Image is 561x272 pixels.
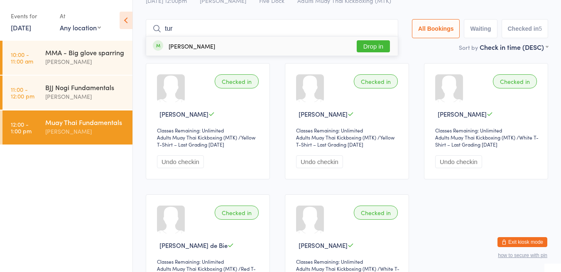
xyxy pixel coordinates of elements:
div: Adults Muay Thai Kickboxing (MTK) [435,134,515,141]
a: 12:00 -1:00 pmMuay Thai Fundamentals[PERSON_NAME] [2,110,132,145]
a: 11:00 -12:00 pmBJJ Nogi Fundamentals[PERSON_NAME] [2,76,132,110]
button: Drop in [357,40,390,52]
div: [PERSON_NAME] [45,92,125,101]
div: Checked in [215,74,259,88]
button: Undo checkin [435,155,482,168]
div: Classes Remaining: Unlimited [296,127,400,134]
div: BJJ Nogi Fundamentals [45,83,125,92]
div: Adults Muay Thai Kickboxing (MTK) [296,134,376,141]
span: [PERSON_NAME] [438,110,487,118]
button: Waiting [464,19,497,38]
div: Adults Muay Thai Kickboxing (MTK) [157,134,237,141]
div: [PERSON_NAME] [169,43,215,49]
time: 10:00 - 11:00 am [11,51,33,64]
div: Any location [60,23,101,32]
div: [PERSON_NAME] [45,57,125,66]
span: [PERSON_NAME] [299,241,348,250]
button: how to secure with pin [498,252,547,258]
time: 11:00 - 12:00 pm [11,86,34,99]
div: [PERSON_NAME] [45,127,125,136]
a: 10:00 -11:00 amMMA - Big glove sparring[PERSON_NAME] [2,41,132,75]
div: Checked in [493,74,537,88]
span: [PERSON_NAME] de Bie [159,241,228,250]
button: Undo checkin [157,155,204,168]
div: Classes Remaining: Unlimited [157,258,261,265]
div: Check in time (DESC) [480,42,548,51]
div: 5 [539,25,542,32]
div: Classes Remaining: Unlimited [435,127,539,134]
div: Checked in [354,74,398,88]
button: Undo checkin [296,155,343,168]
label: Sort by [459,43,478,51]
span: [PERSON_NAME] [299,110,348,118]
div: MMA - Big glove sparring [45,48,125,57]
div: Events for [11,9,51,23]
span: [PERSON_NAME] [159,110,208,118]
div: Checked in [215,206,259,220]
a: [DATE] [11,23,31,32]
div: Classes Remaining: Unlimited [157,127,261,134]
div: Adults Muay Thai Kickboxing (MTK) [157,265,237,272]
time: 12:00 - 1:00 pm [11,121,32,134]
span: / Yellow T-Shirt – Last Grading [DATE] [296,134,394,148]
input: Search [146,19,398,38]
div: Checked in [354,206,398,220]
button: Exit kiosk mode [497,237,547,247]
div: Adults Muay Thai Kickboxing (MTK) [296,265,376,272]
button: Checked in5 [502,19,549,38]
div: Classes Remaining: Unlimited [296,258,400,265]
div: At [60,9,101,23]
button: All Bookings [412,19,460,38]
div: Muay Thai Fundamentals [45,118,125,127]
